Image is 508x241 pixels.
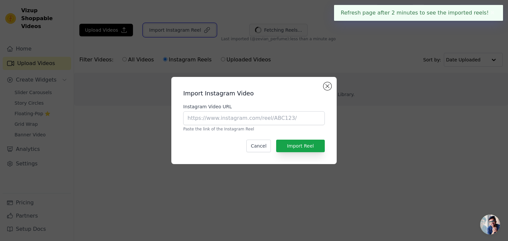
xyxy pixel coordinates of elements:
[183,126,325,132] p: Paste the link of the Instagram Reel
[334,5,503,21] div: Refresh page after 2 minutes to see the imported reels!
[183,111,325,125] input: https://www.instagram.com/reel/ABC123/
[183,103,325,110] label: Instagram Video URL
[323,82,331,90] button: Close modal
[183,89,325,98] h2: Import Instagram Video
[276,140,325,152] button: Import Reel
[489,9,496,17] button: Close
[480,215,500,234] div: Open chat
[246,140,271,152] button: Cancel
